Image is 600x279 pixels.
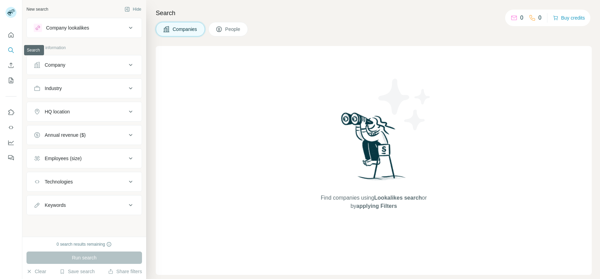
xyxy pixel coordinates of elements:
[6,136,17,149] button: Dashboard
[27,197,142,213] button: Keywords
[356,203,397,209] span: applying Filters
[6,74,17,87] button: My lists
[26,6,48,12] div: New search
[57,241,112,247] div: 0 search results remaining
[338,111,410,187] img: Surfe Illustration - Woman searching with binoculars
[27,103,142,120] button: HQ location
[520,14,523,22] p: 0
[45,155,81,162] div: Employees (size)
[46,24,89,31] div: Company lookalikes
[45,178,73,185] div: Technologies
[374,195,422,201] span: Lookalikes search
[538,14,542,22] p: 0
[27,57,142,73] button: Company
[27,80,142,97] button: Industry
[6,152,17,164] button: Feedback
[6,106,17,119] button: Use Surfe on LinkedIn
[45,108,70,115] div: HQ location
[27,127,142,143] button: Annual revenue ($)
[120,4,146,14] button: Hide
[45,62,65,68] div: Company
[26,268,46,275] button: Clear
[156,8,592,18] h4: Search
[27,174,142,190] button: Technologies
[319,194,429,210] span: Find companies using or by
[173,26,198,33] span: Companies
[45,202,66,209] div: Keywords
[6,44,17,56] button: Search
[374,74,436,135] img: Surfe Illustration - Stars
[553,13,585,23] button: Buy credits
[6,59,17,71] button: Enrich CSV
[225,26,241,33] span: People
[108,268,142,275] button: Share filters
[6,29,17,41] button: Quick start
[27,150,142,167] button: Employees (size)
[26,45,142,51] p: Company information
[45,132,86,138] div: Annual revenue ($)
[6,121,17,134] button: Use Surfe API
[27,20,142,36] button: Company lookalikes
[59,268,95,275] button: Save search
[45,85,62,92] div: Industry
